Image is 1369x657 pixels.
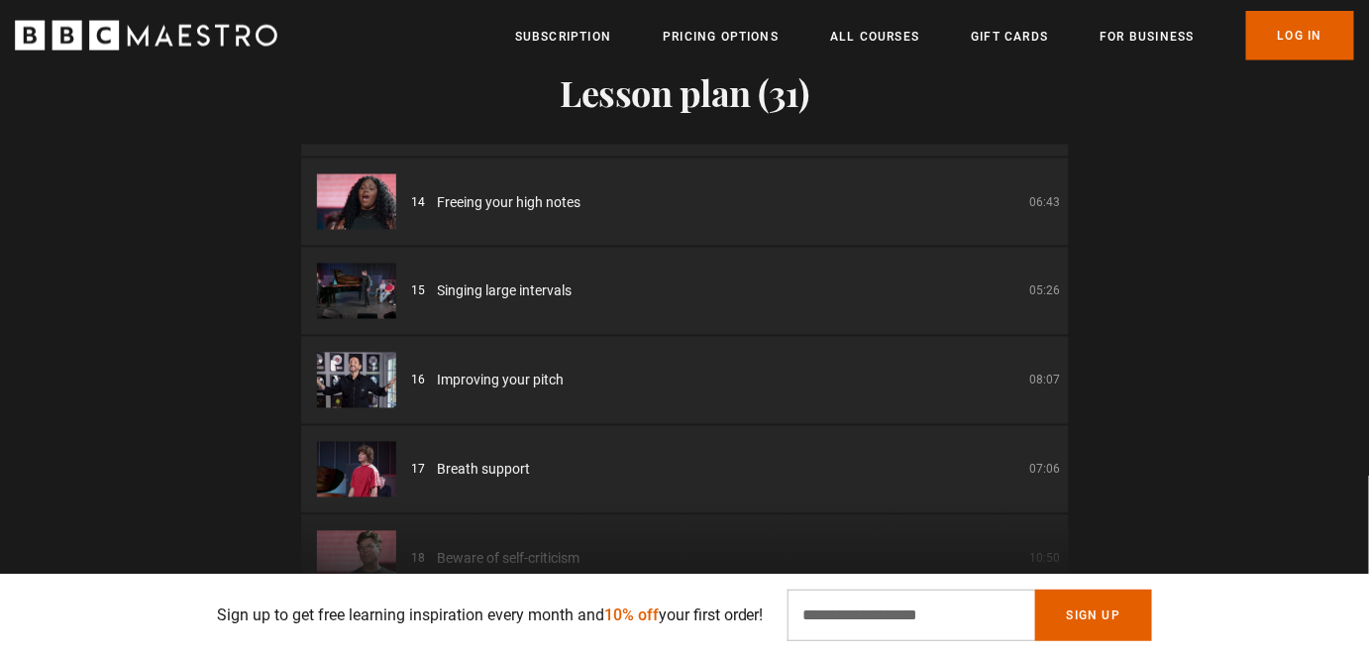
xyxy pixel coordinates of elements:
a: Subscription [515,26,611,46]
a: For business [1100,26,1194,46]
span: 10% off [604,605,659,624]
p: 17 [412,461,426,479]
span: Singing large intervals [438,281,573,302]
a: Pricing Options [663,26,779,46]
svg: BBC Maestro [15,20,277,50]
h2: Lesson plan (31) [301,71,1069,113]
a: Log In [1246,10,1354,59]
p: Sign up to get free learning inspiration every month and your first order! [217,603,764,627]
p: 07:06 [1030,461,1061,479]
span: Freeing your high notes [438,192,581,213]
a: All Courses [830,26,919,46]
p: 14 [412,193,426,211]
a: Gift Cards [971,26,1048,46]
p: 06:43 [1030,193,1061,211]
span: Breath support [438,460,531,481]
nav: Primary [515,10,1354,59]
button: Sign Up [1035,590,1152,641]
span: Improving your pitch [438,371,565,391]
p: 08:07 [1030,372,1061,389]
p: 05:26 [1030,282,1061,300]
p: 15 [412,282,426,300]
p: 16 [412,372,426,389]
